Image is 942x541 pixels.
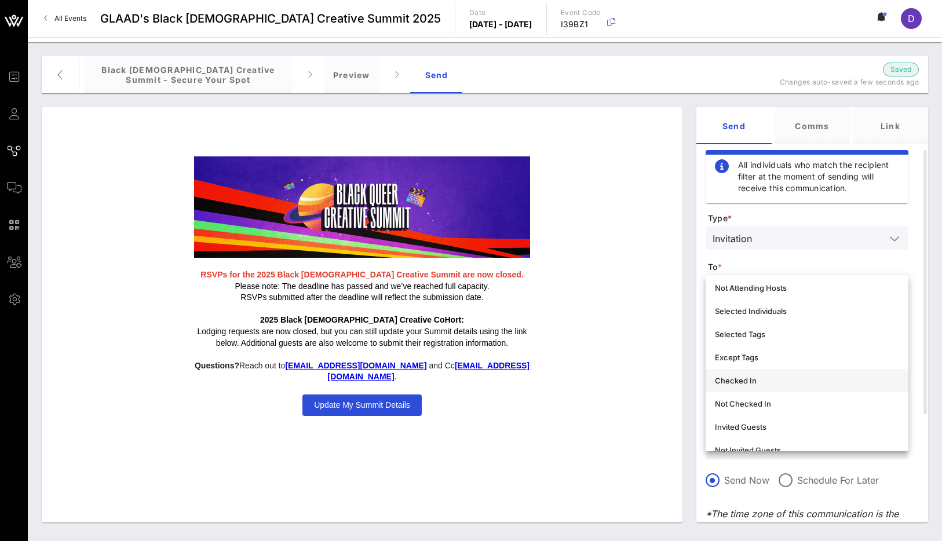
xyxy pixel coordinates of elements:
div: Send [696,107,772,144]
span: GLAAD's Black [DEMOGRAPHIC_DATA] Creative Summit 2025 [100,10,441,27]
a: [EMAIL_ADDRESS][DOMAIN_NAME] [285,361,426,370]
div: All individuals who match the recipient filter at the moment of sending will receive this communi... [738,159,899,194]
div: Preview [324,56,379,93]
a: Update My Summit Details [302,394,422,416]
p: Event Code [561,7,601,19]
strong: 2025 Black [DEMOGRAPHIC_DATA] Creative CoHort [260,315,461,324]
div: Not Invited Guests [715,445,899,455]
div: Not Attending Hosts [715,283,899,293]
span: To [708,261,908,273]
div: Not Checked In [715,399,899,408]
span: Saved [890,64,911,75]
div: Black [DEMOGRAPHIC_DATA] Creative Summit - Secure your Spot [84,56,293,93]
label: Schedule For Later [797,474,879,486]
strong: Questions? [195,361,239,370]
span: All Events [54,14,86,23]
div: Send [411,56,463,93]
p: Please note: The deadline has passed and we’ve reached full capacity. [194,269,530,292]
div: Invitation [713,233,752,244]
div: D [901,8,922,29]
div: Invitation [706,226,908,250]
span: D [908,13,915,24]
div: Selected Tags [715,330,899,339]
div: Checked In [715,376,899,385]
p: RSVPs submitted after the deadline will reflect the submission date. [194,292,530,304]
strong: RSVPs for the 2025 Black [DEMOGRAPHIC_DATA] Creative Summit are now closed. [200,270,523,279]
p: Changes auto-saved a few seconds ago [774,76,919,88]
strong: : [461,315,464,324]
p: Date [469,7,532,19]
a: All Events [37,9,93,28]
div: Reach out to and Cc . [194,360,530,383]
div: Selected Individuals [715,306,899,316]
label: Send Now [724,474,769,486]
p: Lodging requests are now closed, but you can still update your Summit details using the link belo... [194,326,530,349]
div: Invited Guests [715,422,899,432]
div: Except Tags [715,353,899,362]
div: Link [853,107,928,144]
p: [DATE] - [DATE] [469,19,532,30]
p: I39BZ1 [561,19,601,30]
span: Update My Summit Details [314,400,410,410]
div: Comms [775,107,850,144]
span: Type [708,213,908,224]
